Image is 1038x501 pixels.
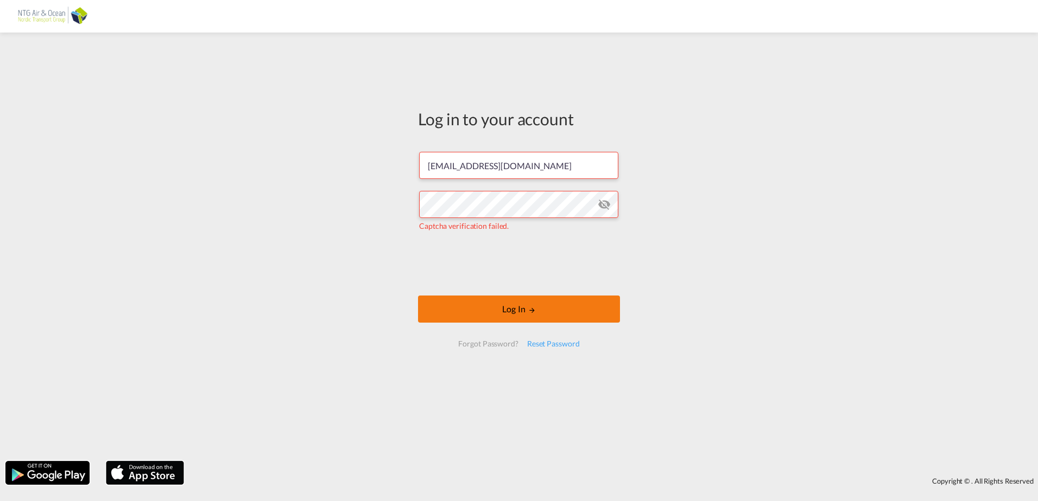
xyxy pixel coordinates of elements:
[418,296,620,323] button: LOGIN
[419,152,618,179] input: Enter email/phone number
[598,198,611,211] md-icon: icon-eye-off
[16,4,90,29] img: b56e2f00b01711ecb5ec2b6763d4c6fb.png
[4,460,91,486] img: google.png
[419,221,509,230] span: Captcha verification failed.
[189,472,1038,490] div: Copyright © . All Rights Reserved
[418,107,620,130] div: Log in to your account
[454,334,522,354] div: Forgot Password?
[105,460,185,486] img: apple.png
[436,242,602,285] iframe: reCAPTCHA
[523,334,584,354] div: Reset Password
